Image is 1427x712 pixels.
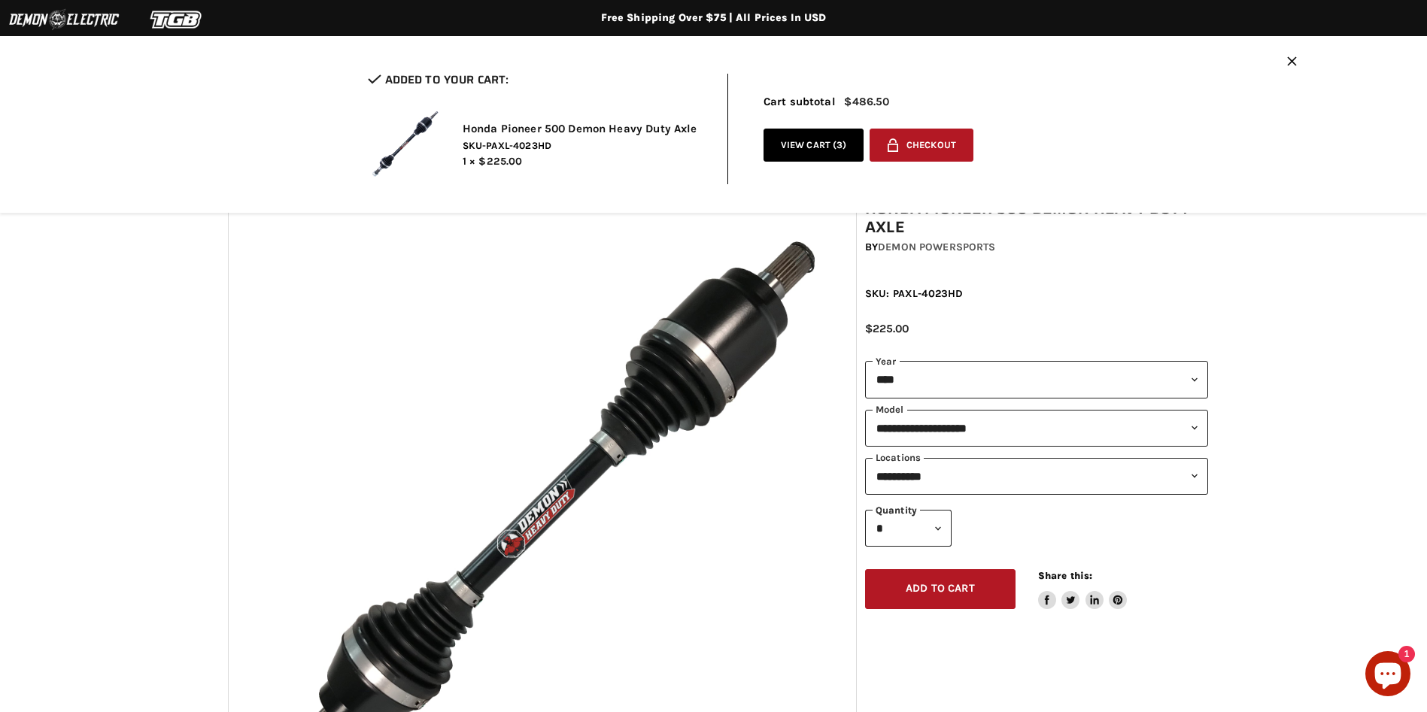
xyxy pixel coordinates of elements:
[865,239,1208,256] div: by
[368,106,443,181] img: Honda Pioneer 500 Demon Heavy Duty Axle
[478,155,522,168] span: $225.00
[1361,651,1415,700] inbox-online-store-chat: Shopify online store chat
[112,11,1316,25] div: Free Shipping Over $75 | All Prices In USD
[906,140,956,151] span: Checkout
[844,95,889,108] span: $486.50
[865,458,1208,495] select: keys
[870,129,973,162] button: Checkout
[1038,570,1092,581] span: Share this:
[463,122,705,137] h2: Honda Pioneer 500 Demon Heavy Duty Axle
[836,139,843,150] span: 3
[120,5,233,34] img: TGB Logo 2
[865,322,909,335] span: $225.00
[764,95,836,108] span: Cart subtotal
[463,155,475,168] span: 1 ×
[906,582,975,595] span: Add to cart
[865,510,952,547] select: Quantity
[865,286,1208,301] div: SKU: PAXL-4023HD
[368,74,705,86] h2: Added to your cart:
[878,241,995,253] a: Demon Powersports
[865,199,1208,237] h1: Honda Pioneer 500 Demon Heavy Duty Axle
[864,129,973,168] form: cart checkout
[1038,569,1128,609] aside: Share this:
[463,139,705,153] span: SKU-PAXL-4023HD
[865,361,1208,398] select: year
[8,5,120,34] img: Demon Electric Logo 2
[764,129,864,162] a: View cart (3)
[865,569,1016,609] button: Add to cart
[1287,56,1297,69] button: Close
[865,410,1208,447] select: modal-name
